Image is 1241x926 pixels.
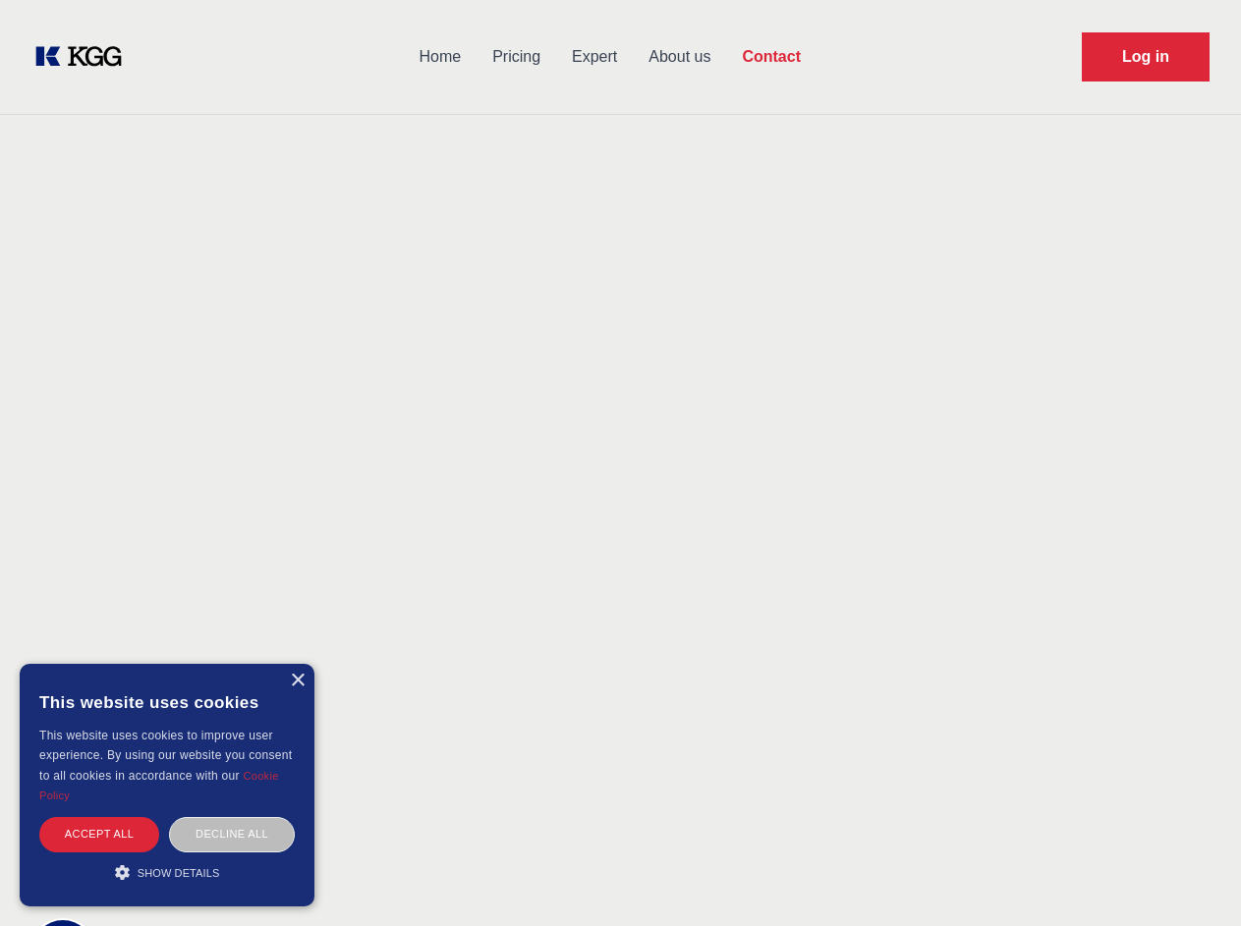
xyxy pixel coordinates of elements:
a: About us [633,31,726,82]
div: Close [290,674,305,688]
a: Contact [726,31,817,82]
iframe: Chat Widget [1143,832,1241,926]
a: Pricing [477,31,556,82]
a: Home [403,31,477,82]
a: Request Demo [1082,32,1210,82]
div: Accept all [39,817,159,851]
div: Decline all [169,817,295,851]
span: Show details [138,867,220,879]
a: Expert [556,31,633,82]
span: This website uses cookies to improve user experience. By using our website you consent to all coo... [39,729,292,783]
div: Show details [39,862,295,882]
div: This website uses cookies [39,679,295,726]
a: Cookie Policy [39,770,279,801]
a: KOL Knowledge Platform: Talk to Key External Experts (KEE) [31,41,138,73]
